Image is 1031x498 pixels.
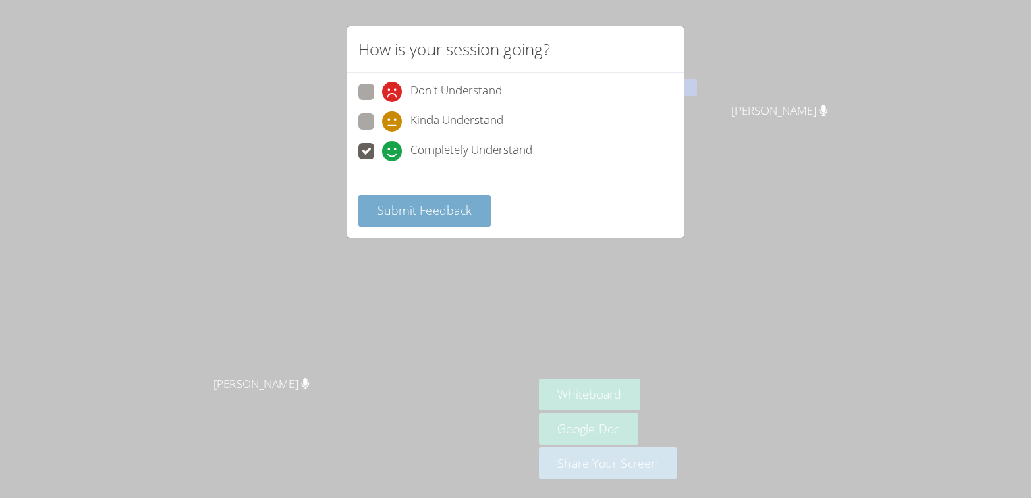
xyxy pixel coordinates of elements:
[410,141,532,161] span: Completely Understand
[377,202,472,218] span: Submit Feedback
[358,195,491,227] button: Submit Feedback
[410,82,502,102] span: Don't Understand
[358,37,550,61] h2: How is your session going?
[410,111,503,132] span: Kinda Understand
